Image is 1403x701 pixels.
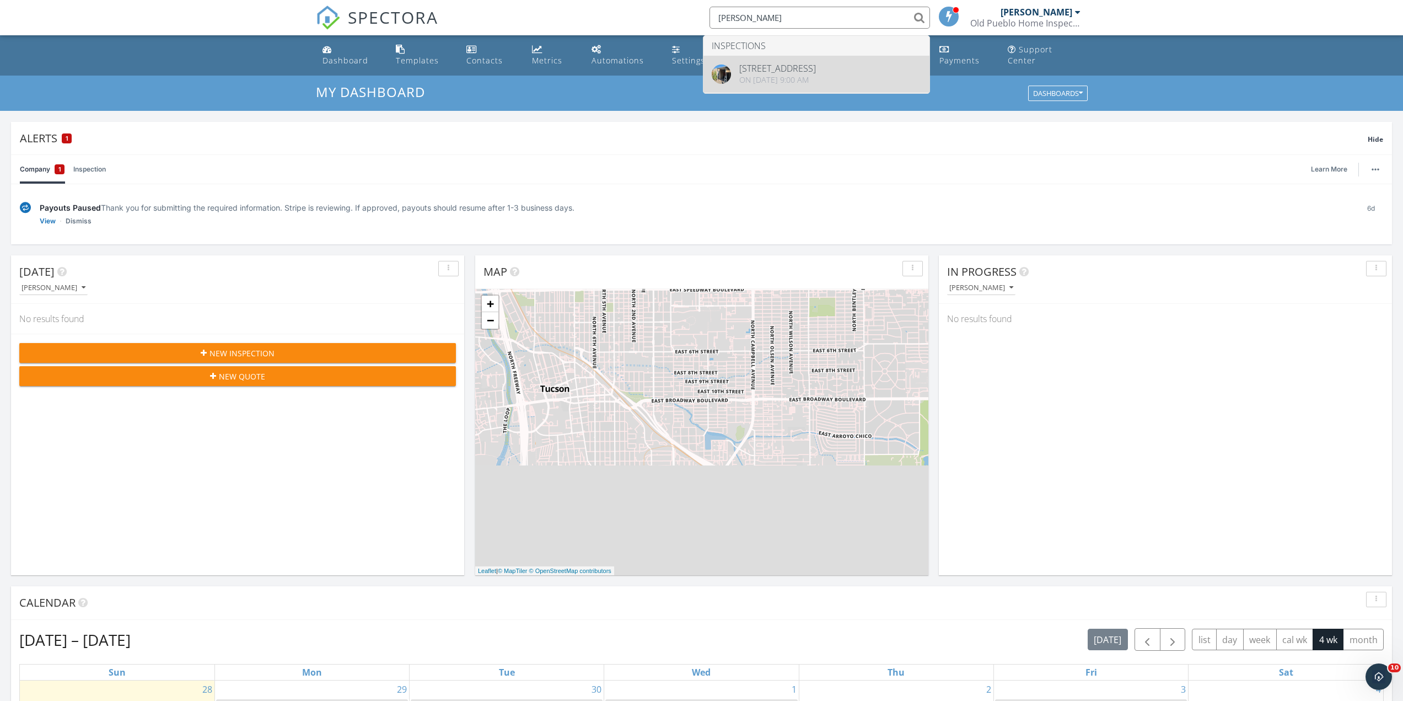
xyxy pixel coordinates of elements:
a: Dashboard [318,40,383,71]
button: day [1216,629,1244,650]
div: Settings [672,55,705,66]
a: Saturday [1277,665,1296,680]
span: My Dashboard [316,83,425,101]
div: No results found [11,304,464,334]
div: [PERSON_NAME] [1001,7,1072,18]
div: Templates [396,55,439,66]
div: Metrics [532,55,562,66]
iframe: Intercom live chat [1366,663,1392,690]
a: Go to September 30, 2025 [589,681,604,698]
div: Payments [939,55,980,66]
a: Contacts [462,40,519,71]
span: 1 [58,164,61,175]
a: Dismiss [66,216,92,227]
img: under-review-2fe708636b114a7f4b8d.svg [20,202,31,213]
button: Next [1160,628,1186,651]
button: list [1192,629,1217,650]
button: New Inspection [19,343,456,363]
button: cal wk [1276,629,1314,650]
button: New Quote [19,366,456,386]
span: 10 [1388,663,1401,672]
a: Sunday [106,665,128,680]
div: Dashboards [1033,90,1083,98]
a: Learn More [1311,164,1354,175]
a: Tuesday [497,665,517,680]
li: Inspections [703,36,929,56]
a: Wednesday [690,665,713,680]
a: Thursday [885,665,907,680]
a: [STREET_ADDRESS] On [DATE] 9:00 am [703,56,929,93]
span: SPECTORA [348,6,438,29]
a: © OpenStreetMap contributors [529,568,611,574]
a: Zoom in [482,296,498,312]
div: Contacts [466,55,503,66]
span: Calendar [19,595,76,610]
button: month [1343,629,1384,650]
a: Company [20,155,64,184]
button: [PERSON_NAME] [19,281,88,296]
div: | [475,566,614,576]
a: Go to September 29, 2025 [395,681,409,698]
a: Templates [391,40,453,71]
div: No results found [939,304,1392,334]
div: Dashboard [322,55,368,66]
a: Settings [668,40,719,71]
span: New Quote [219,371,265,382]
button: Dashboards [1028,86,1088,101]
a: Automations (Basic) [587,40,659,71]
div: [PERSON_NAME] [21,284,85,292]
button: week [1243,629,1277,650]
h2: [DATE] – [DATE] [19,629,131,651]
img: 9509924%2Fcover_photos%2F361HE70BL78rfs7cxpOc%2Foriginal.jpg [712,65,731,84]
a: Go to October 2, 2025 [984,681,993,698]
a: Go to September 28, 2025 [200,681,214,698]
a: Payments [935,40,995,71]
span: [DATE] [19,264,55,279]
a: Friday [1083,665,1099,680]
div: Alerts [20,131,1368,146]
span: 1 [66,135,68,142]
a: Zoom out [482,312,498,329]
span: Hide [1368,135,1383,144]
div: Support Center [1008,44,1052,66]
button: Previous [1135,628,1160,651]
div: 6d [1358,202,1383,227]
a: View [40,216,56,227]
div: [PERSON_NAME] [949,284,1013,292]
a: Go to October 1, 2025 [789,681,799,698]
a: © MapTiler [498,568,528,574]
div: On [DATE] 9:00 am [739,76,816,84]
a: Support Center [1003,40,1085,71]
span: Map [483,264,507,279]
input: Search everything... [709,7,930,29]
button: 4 wk [1313,629,1343,650]
div: Thank you for submitting the required information. Stripe is reviewing. If approved, payouts shou... [40,202,1350,213]
a: Inspection [73,155,106,184]
button: [DATE] [1088,629,1128,650]
span: New Inspection [209,347,275,359]
div: [STREET_ADDRESS] [739,64,816,73]
a: Go to October 3, 2025 [1179,681,1188,698]
span: In Progress [947,264,1017,279]
a: SPECTORA [316,15,438,38]
button: [PERSON_NAME] [947,281,1015,296]
div: Old Pueblo Home Inspection [970,18,1081,29]
span: Payouts Paused [40,203,101,212]
a: Monday [300,665,324,680]
a: Metrics [528,40,578,71]
div: Automations [592,55,644,66]
img: ellipsis-632cfdd7c38ec3a7d453.svg [1372,168,1379,170]
img: The Best Home Inspection Software - Spectora [316,6,340,30]
a: Leaflet [478,568,496,574]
